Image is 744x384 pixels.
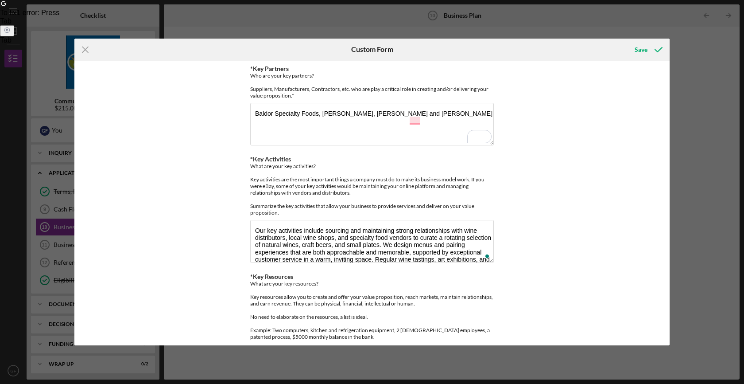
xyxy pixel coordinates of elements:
[250,273,293,280] label: *Key Resources
[250,280,494,353] div: What are your key resources? Key resources allow you to create and offer your value proposition, ...
[250,220,494,263] textarea: To enrich screen reader interactions, please activate Accessibility in Grammarly extension settings
[250,72,494,99] div: Who are your key partners? Suppliers, Manufacturers, Contractors, etc. who are play a critical ro...
[250,155,291,163] label: *Key Activities
[250,163,494,216] div: What are your key activities? Key activities are the most important things a company must do to m...
[351,45,393,53] h6: Custom Form
[250,65,289,72] label: *Key Partners
[250,103,494,145] textarea: To enrich screen reader interactions, please activate Accessibility in Grammarly extension settings
[635,41,647,59] div: Save
[626,41,670,59] button: Save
